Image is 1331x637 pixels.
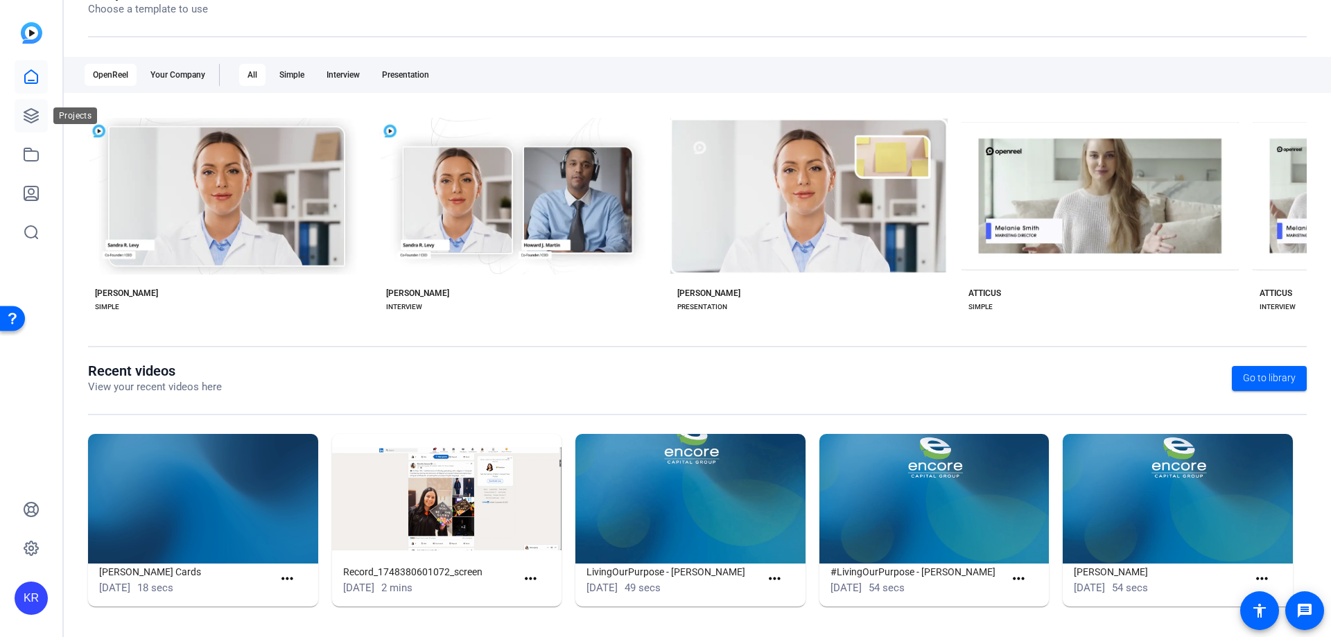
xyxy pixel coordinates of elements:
[1251,602,1268,619] mat-icon: accessibility
[99,582,130,594] span: [DATE]
[1243,371,1296,385] span: Go to library
[1260,288,1292,299] div: ATTICUS
[99,564,273,580] h1: [PERSON_NAME] Cards
[1074,564,1248,580] h1: [PERSON_NAME]
[1063,434,1293,564] img: Arlene
[968,288,1001,299] div: ATTICUS
[830,582,862,594] span: [DATE]
[381,582,412,594] span: 2 mins
[1112,582,1148,594] span: 54 secs
[85,64,137,86] div: OpenReel
[318,64,368,86] div: Interview
[1260,302,1296,313] div: INTERVIEW
[21,22,42,44] img: blue-gradient.svg
[343,564,517,580] h1: Record_1748380601072_screen
[279,570,296,588] mat-icon: more_horiz
[586,582,618,594] span: [DATE]
[88,1,208,17] p: Choose a template to use
[374,64,437,86] div: Presentation
[332,434,562,564] img: Record_1748380601072_screen
[586,564,760,580] h1: LivingOurPurpose - [PERSON_NAME]
[522,570,539,588] mat-icon: more_horiz
[343,582,374,594] span: [DATE]
[830,564,1004,580] h1: #LivingOurPurpose - [PERSON_NAME]
[137,582,173,594] span: 18 secs
[95,302,119,313] div: SIMPLE
[95,288,158,299] div: [PERSON_NAME]
[88,379,222,395] p: View your recent videos here
[142,64,214,86] div: Your Company
[239,64,266,86] div: All
[88,363,222,379] h1: Recent videos
[386,302,422,313] div: INTERVIEW
[677,288,740,299] div: [PERSON_NAME]
[53,107,97,124] div: Projects
[1253,570,1271,588] mat-icon: more_horiz
[677,302,727,313] div: PRESENTATION
[766,570,783,588] mat-icon: more_horiz
[88,434,318,564] img: Chelsea Wagner Cards
[1010,570,1027,588] mat-icon: more_horiz
[15,582,48,615] div: KR
[625,582,661,594] span: 49 secs
[819,434,1050,564] img: #LivingOurPurpose - Arlene
[575,434,806,564] img: LivingOurPurpose - Chelsea Wagner
[1296,602,1313,619] mat-icon: message
[869,582,905,594] span: 54 secs
[386,288,449,299] div: [PERSON_NAME]
[1232,366,1307,391] a: Go to library
[1074,582,1105,594] span: [DATE]
[271,64,313,86] div: Simple
[968,302,993,313] div: SIMPLE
